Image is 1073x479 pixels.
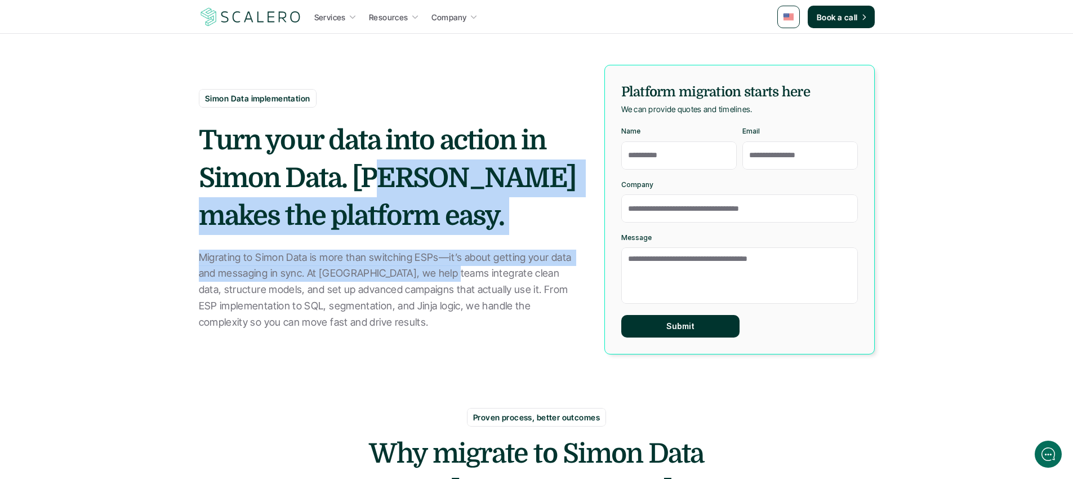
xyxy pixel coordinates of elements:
h2: Let us know if we can help with lifecycle marketing. [17,75,208,129]
iframe: gist-messenger-bubble-iframe [1035,441,1062,468]
strong: Turn your data into action in Simon Data. [PERSON_NAME] makes the platform easy. [199,125,581,232]
p: Simon Data implementation [205,92,310,104]
p: Proven process, better outcomes [473,411,600,423]
p: Submit [666,322,694,331]
h1: Hi! Welcome to Scalero. [17,55,208,73]
span: We run on Gist [94,394,143,401]
p: Book a call [817,11,858,23]
p: Resources [369,11,408,23]
button: Submit [621,315,740,338]
span: New conversation [73,156,135,165]
input: Name [621,141,737,170]
img: Scalero company logo [199,6,302,28]
p: Migrating to Simon Data is more than switching ESPs—it’s about getting your data and messaging in... [199,250,579,331]
p: Services [314,11,346,23]
p: Email [742,127,760,135]
p: Message [621,234,652,242]
input: Email [742,141,858,170]
h5: Platform migration starts here [621,82,858,102]
a: Scalero company logo [199,7,302,27]
input: Company [621,194,858,223]
p: Name [621,127,640,135]
p: We can provide quotes and timelines. [621,102,753,116]
p: Company [621,181,653,189]
a: Book a call [808,6,875,28]
p: Company [431,11,467,23]
button: New conversation [17,149,208,172]
textarea: Message [621,247,858,304]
